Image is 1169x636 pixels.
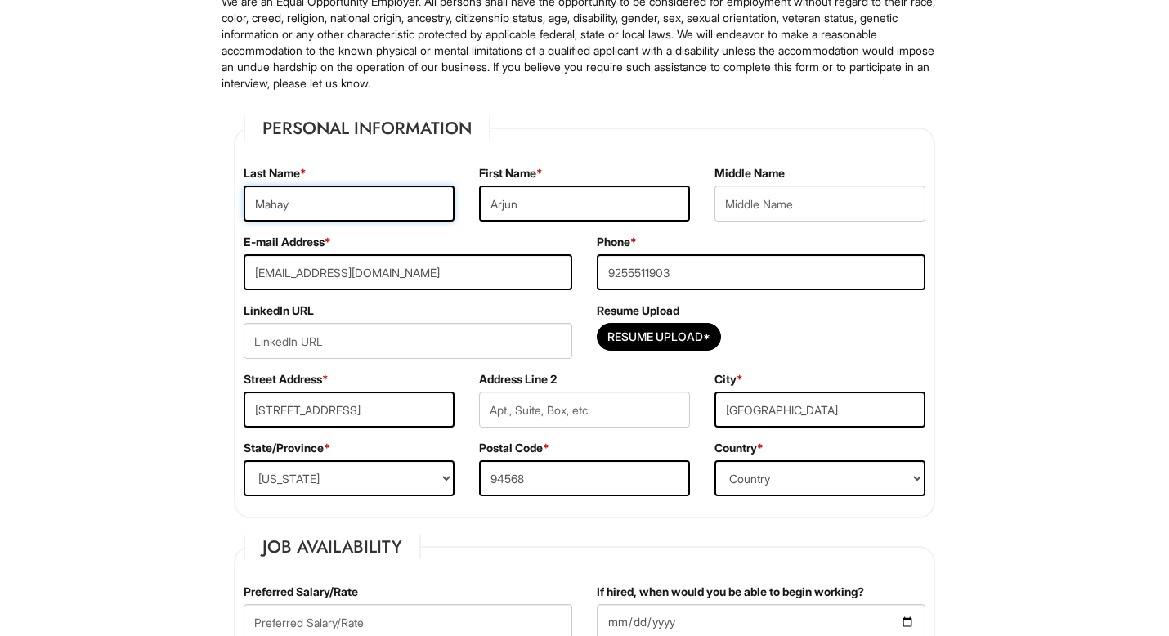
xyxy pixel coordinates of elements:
[244,460,455,496] select: State/Province
[244,371,329,387] label: Street Address
[714,460,925,496] select: Country
[244,323,572,359] input: LinkedIn URL
[714,440,764,456] label: Country
[244,392,455,428] input: Street Address
[479,460,690,496] input: Postal Code
[244,302,314,319] label: LinkedIn URL
[244,165,307,181] label: Last Name
[714,371,743,387] label: City
[244,440,330,456] label: State/Province
[244,584,358,600] label: Preferred Salary/Rate
[244,535,421,559] legend: Job Availability
[714,186,925,222] input: Middle Name
[597,323,721,351] button: Resume Upload*Resume Upload*
[597,302,679,319] label: Resume Upload
[714,392,925,428] input: City
[479,440,549,456] label: Postal Code
[597,584,864,600] label: If hired, when would you be able to begin working?
[479,392,690,428] input: Apt., Suite, Box, etc.
[714,165,785,181] label: Middle Name
[244,186,455,222] input: Last Name
[244,254,572,290] input: E-mail Address
[244,116,490,141] legend: Personal Information
[479,186,690,222] input: First Name
[244,234,331,250] label: E-mail Address
[479,371,557,387] label: Address Line 2
[597,254,925,290] input: Phone
[479,165,543,181] label: First Name
[597,234,637,250] label: Phone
